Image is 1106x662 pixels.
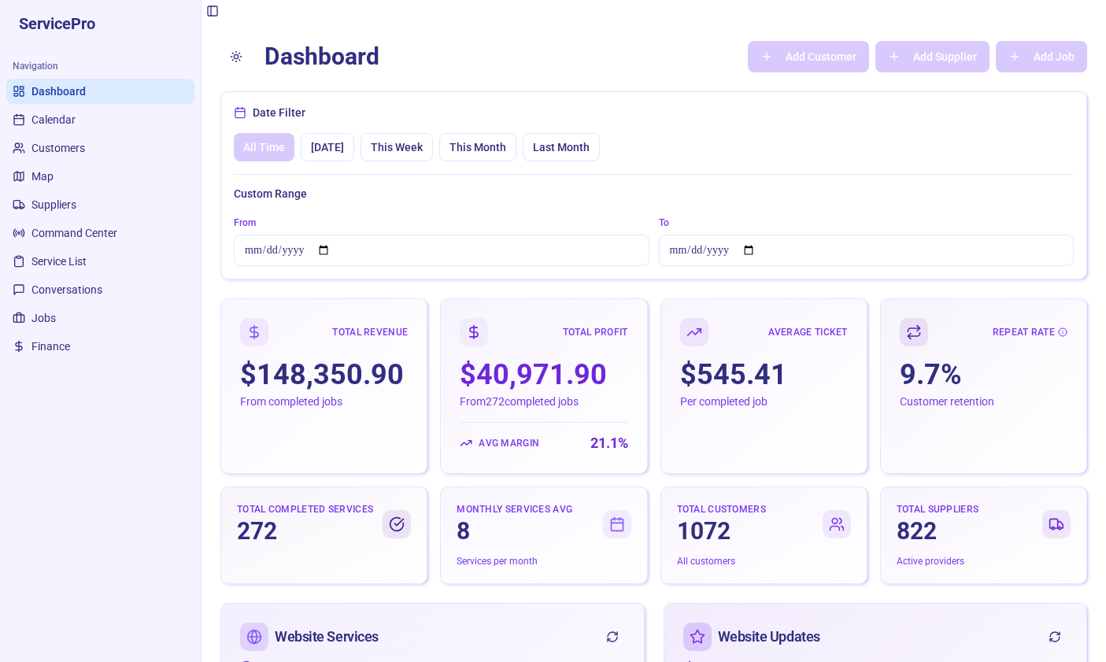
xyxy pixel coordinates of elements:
[6,305,194,331] a: Jobs
[479,437,539,449] span: Avg Margin
[234,133,294,161] button: All Time
[6,220,194,246] a: Command Center
[768,326,848,338] p: Average Ticket
[659,217,669,228] label: To
[6,164,194,189] a: Map
[31,112,76,128] span: Calendar
[237,517,373,546] div: 272
[523,133,600,161] button: Last Month
[6,79,194,104] a: Dashboard
[680,359,848,390] div: $ 545.41
[677,517,767,546] div: 1072
[31,168,54,184] span: Map
[900,359,1067,390] div: 9.7 %
[875,41,989,72] button: Add Supplier
[31,282,102,298] span: Conversations
[19,13,182,35] h1: ServicePro
[897,517,979,546] div: 822
[31,310,56,326] span: Jobs
[31,83,86,99] span: Dashboard
[31,253,87,269] span: Service List
[240,359,408,390] div: $ 148,350.90
[6,107,194,132] a: Calendar
[31,197,76,213] span: Suppliers
[897,555,1071,568] p: Active providers
[361,133,433,161] button: This Week
[6,277,194,302] a: Conversations
[301,133,354,161] button: [DATE]
[748,41,869,72] button: Add Customer
[600,624,625,649] button: Refresh data
[460,394,627,409] p: From 272 completed job s
[457,555,631,568] p: Services per month
[234,217,256,228] label: From
[460,359,627,390] div: $ 40,971.90
[900,394,1067,409] p: Customer retention
[275,626,379,648] div: Website Services
[993,326,1055,338] p: Repeat Rate
[253,105,305,120] span: Date Filter
[563,326,628,338] p: Total Profit
[677,555,851,568] p: All customers
[237,503,373,516] p: Total Completed Services
[31,338,70,354] span: Finance
[264,43,379,71] h1: Dashboard
[996,41,1087,72] button: Add Job
[677,503,767,516] p: Total Customers
[332,326,408,338] p: Total Revenue
[439,133,516,161] button: This Month
[6,249,194,274] a: Service List
[31,140,85,156] span: Customers
[234,187,307,200] label: Custom Range
[6,334,194,359] a: Finance
[1042,624,1067,649] button: Refresh data
[718,626,820,648] div: Website Updates
[457,503,572,516] p: Monthly Services Avg
[590,432,628,454] span: 21.1 %
[457,517,572,546] div: 8
[6,54,194,79] div: Navigation
[6,192,194,217] a: Suppliers
[31,225,117,241] span: Command Center
[680,394,848,409] p: Per completed job
[6,135,194,161] a: Customers
[897,503,979,516] p: Total Suppliers
[240,394,408,409] p: From completed jobs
